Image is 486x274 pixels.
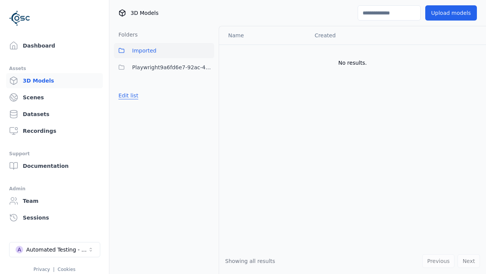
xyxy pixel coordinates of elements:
[33,267,50,272] a: Privacy
[9,64,100,73] div: Assets
[114,31,138,38] h3: Folders
[6,107,103,122] a: Datasets
[6,90,103,105] a: Scenes
[26,246,88,253] div: Automated Testing - Playwright
[114,89,143,102] button: Edit list
[114,60,214,75] button: Playwright9a6fd6e7-92ac-4968-8f93-25731cfcdf57
[53,267,55,272] span: |
[9,242,100,257] button: Select a workspace
[131,9,158,17] span: 3D Models
[132,63,214,72] span: Playwright9a6fd6e7-92ac-4968-8f93-25731cfcdf57
[58,267,76,272] a: Cookies
[132,46,156,55] span: Imported
[6,193,103,209] a: Team
[6,158,103,174] a: Documentation
[425,5,477,21] button: Upload models
[6,73,103,88] a: 3D Models
[114,43,214,58] button: Imported
[219,45,486,81] td: No results.
[6,210,103,225] a: Sessions
[6,38,103,53] a: Dashboard
[6,123,103,139] a: Recordings
[16,246,23,253] div: A
[219,26,309,45] th: Name
[225,258,275,264] span: Showing all results
[9,8,30,29] img: Logo
[309,26,400,45] th: Created
[9,149,100,158] div: Support
[9,184,100,193] div: Admin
